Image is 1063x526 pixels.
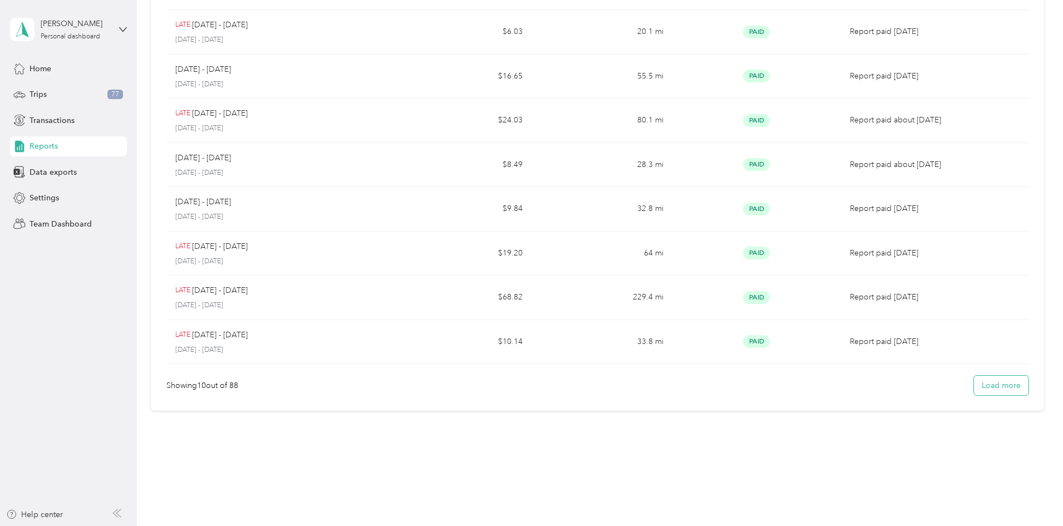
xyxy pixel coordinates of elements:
p: [DATE] - [DATE] [175,212,382,222]
span: Paid [743,158,770,171]
p: [DATE] - [DATE] [192,329,248,341]
button: Help center [6,509,63,520]
p: [DATE] - [DATE] [175,80,382,90]
span: Settings [29,192,59,204]
span: Home [29,63,51,75]
span: Paid [743,335,770,348]
td: $10.14 [391,320,531,365]
span: Paid [743,26,770,38]
p: Report paid [DATE] [850,291,1020,303]
span: 77 [107,90,123,100]
p: [DATE] - [DATE] [175,345,382,355]
td: $9.84 [391,187,531,232]
div: Showing 10 out of 88 [166,380,238,391]
td: 80.1 mi [531,99,672,143]
p: LATE [175,20,190,30]
p: Report paid about [DATE] [850,159,1020,171]
span: Paid [743,291,770,304]
button: Load more [974,376,1028,395]
p: LATE [175,109,190,119]
p: [DATE] - [DATE] [175,196,231,208]
td: 55.5 mi [531,55,672,99]
td: 229.4 mi [531,276,672,320]
td: 20.1 mi [531,10,672,55]
td: $68.82 [391,276,531,320]
td: 64 mi [531,232,672,276]
td: $8.49 [391,143,531,188]
p: [DATE] - [DATE] [175,152,231,164]
span: Reports [29,140,58,152]
p: LATE [175,330,190,340]
p: [DATE] - [DATE] [175,168,382,178]
p: Report paid [DATE] [850,70,1020,82]
td: $16.65 [391,55,531,99]
span: Trips [29,89,47,100]
p: Report paid about [DATE] [850,114,1020,126]
p: LATE [175,242,190,252]
td: 33.8 mi [531,320,672,365]
div: [PERSON_NAME] [41,18,110,30]
p: [DATE] - [DATE] [192,240,248,253]
p: [DATE] - [DATE] [175,35,382,45]
p: [DATE] - [DATE] [192,284,248,297]
td: $19.20 [391,232,531,276]
p: [DATE] - [DATE] [175,124,382,134]
iframe: Everlance-gr Chat Button Frame [1001,464,1063,526]
p: [DATE] - [DATE] [192,107,248,120]
td: 28.3 mi [531,143,672,188]
td: 32.8 mi [531,187,672,232]
span: Paid [743,114,770,127]
p: [DATE] - [DATE] [192,19,248,31]
td: $6.03 [391,10,531,55]
span: Transactions [29,115,75,126]
p: Report paid [DATE] [850,203,1020,215]
p: Report paid [DATE] [850,26,1020,38]
td: $24.03 [391,99,531,143]
span: Paid [743,247,770,259]
p: [DATE] - [DATE] [175,63,231,76]
p: [DATE] - [DATE] [175,301,382,311]
p: [DATE] - [DATE] [175,257,382,267]
p: Report paid [DATE] [850,336,1020,348]
span: Data exports [29,166,77,178]
span: Paid [743,203,770,215]
span: Team Dashboard [29,218,92,230]
span: Paid [743,70,770,82]
p: LATE [175,286,190,296]
div: Personal dashboard [41,33,100,40]
p: Report paid [DATE] [850,247,1020,259]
